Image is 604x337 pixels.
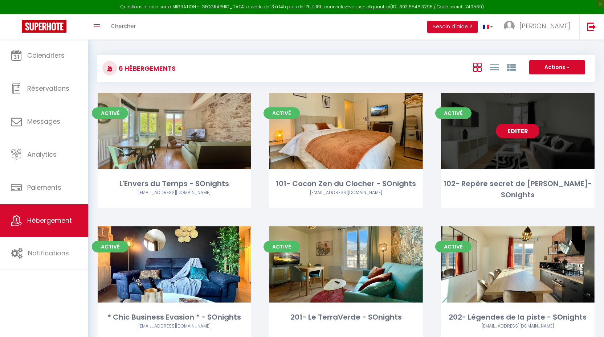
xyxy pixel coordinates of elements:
span: Activé [435,241,472,252]
a: Vue en Liste [490,61,499,73]
div: L'Envers du Temps - SOnights [98,178,251,189]
span: Activé [435,107,472,119]
span: Activé [264,241,300,252]
a: Vue par Groupe [507,61,516,73]
span: Activé [92,241,128,252]
img: ... [504,21,515,32]
a: Editer [152,257,196,272]
div: 202- Légendes de la piste - SOnights [441,312,595,323]
div: 201- Le TerraVerde - SOnights [269,312,423,323]
div: Airbnb [98,323,251,330]
img: Super Booking [22,20,66,33]
span: Activé [92,107,128,119]
a: Editer [324,257,368,272]
h3: 6 Hébergements [117,60,176,77]
span: Paiements [27,183,61,192]
div: 101- Cocon Zen du Clocher - SOnights [269,178,423,189]
a: Editer [496,257,539,272]
a: Vue en Box [473,61,482,73]
a: Editer [496,124,539,138]
span: Analytics [27,150,57,159]
a: ... [PERSON_NAME] [498,14,579,40]
span: Chercher [111,22,136,30]
span: Notifications [28,248,69,258]
button: Open LiveChat chat widget [6,3,28,25]
a: en cliquant ici [360,4,390,10]
img: logout [587,22,596,31]
a: Chercher [105,14,141,40]
span: Réservations [27,84,69,93]
button: Actions [529,60,585,75]
span: Hébergement [27,216,72,225]
span: Calendriers [27,51,65,60]
span: [PERSON_NAME] [519,21,570,30]
span: Messages [27,117,60,126]
span: Activé [264,107,300,119]
button: Besoin d'aide ? [427,21,478,33]
a: Editer [152,124,196,138]
div: 102- Repère secret de [PERSON_NAME]- SOnights [441,178,595,201]
div: Airbnb [269,189,423,196]
div: * Chic Business Evasion * - SOnights [98,312,251,323]
div: Airbnb [441,323,595,330]
div: Airbnb [98,189,251,196]
a: Editer [324,124,368,138]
